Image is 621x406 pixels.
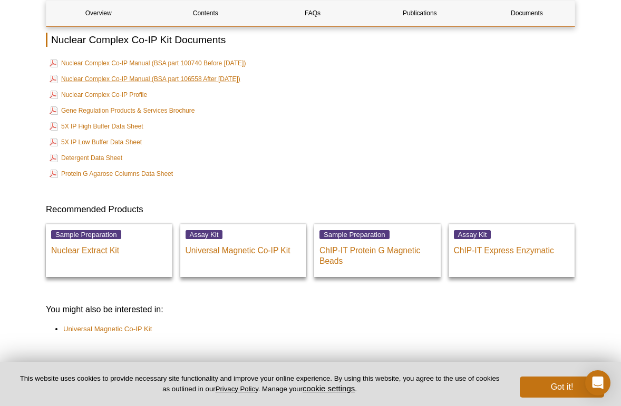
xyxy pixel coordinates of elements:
a: Contents [153,1,257,26]
a: Gene Regulation Products & Services Brochure [50,104,195,117]
span: Sample Preparation [51,230,121,239]
h3: You might also be interested in: [46,303,575,316]
button: Got it! [520,377,604,398]
a: 5X IP High Buffer Data Sheet [50,120,143,133]
a: Overview [46,1,150,26]
a: Nuclear Complex Co-IP Profile [50,88,147,101]
button: cookie settings [303,384,355,393]
h2: Nuclear Complex Co-IP Kit Documents [46,33,575,47]
span: Assay Kit [186,230,223,239]
a: FAQs [260,1,364,26]
span: Sample Preparation [319,230,390,239]
a: 5X IP Low Buffer Data Sheet [50,136,142,148]
a: Privacy Policy [216,385,258,393]
a: Assay Kit Universal Magnetic Co-IP Kit [180,224,307,277]
a: Sample Preparation Nuclear Extract Kit [46,224,172,277]
p: Nuclear Extract Kit [51,240,167,256]
p: ChIP-IT Express Enzymatic [454,240,570,256]
a: Nuclear Complex Co-IP Manual (BSA part 100740 Before [DATE]) [50,57,246,70]
a: Documents [475,1,579,26]
a: Protein G Agarose Columns Data Sheet [50,167,173,180]
p: ChIP-IT Protein G Magnetic Beads [319,240,435,266]
a: Assay Kit ChIP-IT Express Enzymatic [449,224,575,277]
a: Nuclear Complex Co-IP Manual (BSA part 106558 After [DATE]) [50,73,240,85]
div: Open Intercom Messenger [585,370,610,395]
a: Sample Preparation ChIP-IT Protein G Magnetic Beads [314,224,441,277]
a: Publications [368,1,472,26]
a: Universal Magnetic Co-IP Kit [63,324,152,334]
span: Assay Kit [454,230,491,239]
p: This website uses cookies to provide necessary site functionality and improve your online experie... [17,374,502,394]
p: Universal Magnetic Co-IP Kit [186,240,302,256]
h3: Recommended Products [46,203,575,216]
a: Detergent Data Sheet [50,152,122,164]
